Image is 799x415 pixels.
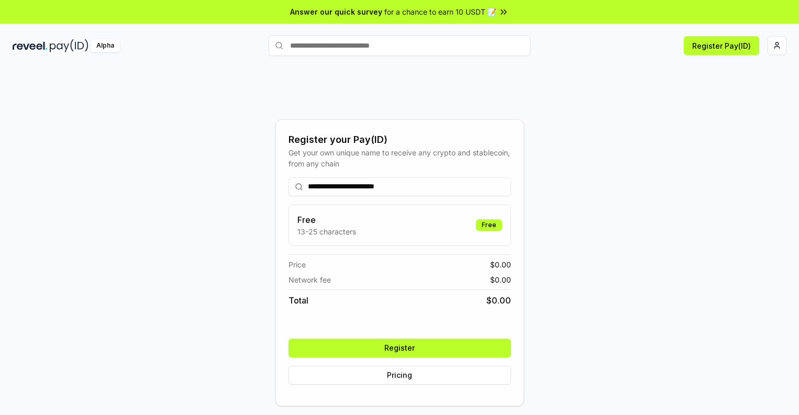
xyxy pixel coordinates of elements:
[288,132,511,147] div: Register your Pay(ID)
[297,214,356,226] h3: Free
[288,259,306,270] span: Price
[288,366,511,385] button: Pricing
[490,274,511,285] span: $ 0.00
[486,294,511,307] span: $ 0.00
[476,219,502,231] div: Free
[91,39,120,52] div: Alpha
[684,36,759,55] button: Register Pay(ID)
[288,339,511,357] button: Register
[288,147,511,169] div: Get your own unique name to receive any crypto and stablecoin, from any chain
[384,6,496,17] span: for a chance to earn 10 USDT 📝
[288,294,308,307] span: Total
[50,39,88,52] img: pay_id
[288,274,331,285] span: Network fee
[13,39,48,52] img: reveel_dark
[290,6,382,17] span: Answer our quick survey
[490,259,511,270] span: $ 0.00
[297,226,356,237] p: 13-25 characters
